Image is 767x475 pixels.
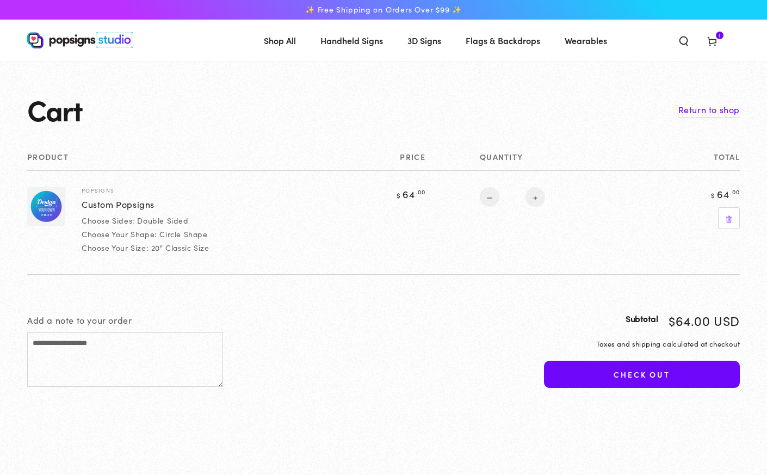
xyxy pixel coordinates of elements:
th: Total [652,152,740,170]
a: Shop All [256,26,304,55]
img: Custom Popsigns [27,187,65,226]
span: 3D Signs [407,33,441,48]
span: ✨ Free Shipping on Orders Over $99 ✨ [305,5,462,15]
span: $ [397,190,401,200]
iframe: PayPal-paypal [544,409,740,433]
th: Quantity [425,152,652,170]
dt: Choose Sides: [82,215,135,226]
p: $64.00 USD [669,314,740,326]
span: Wearables [565,33,607,48]
dt: Choose Your Size: [82,242,149,253]
input: Quantity for Custom Popsigns [499,187,525,207]
sup: .00 [416,188,425,196]
a: Return to shop [678,102,740,118]
bdi: 64 [395,187,425,201]
th: Product [27,152,337,170]
th: Price [337,152,425,170]
dd: Double Sided [137,215,188,226]
img: Popsigns Studio [27,32,133,48]
button: Check out [544,361,740,388]
p: Subtotal [626,314,658,324]
span: 1 [719,32,721,39]
span: $ [711,190,715,200]
a: Handheld Signs [312,26,391,55]
a: Flags & Backdrops [457,26,548,55]
bdi: 64 [709,187,740,201]
dt: Choose Your Shape: [82,229,157,239]
small: Taxes and shipping calculated at checkout [544,338,740,349]
a: Remove Custom Popsigns - Double Sided / Circle Shape / 20" Classic Size [718,207,740,229]
label: Add a note to your order [27,314,522,326]
span: Flags & Backdrops [466,33,540,48]
dd: Circle Shape [159,229,207,239]
p: Popsigns [82,187,245,194]
dd: 20" Classic Size [151,242,209,253]
h1: Cart [27,94,82,125]
span: Handheld Signs [320,33,383,48]
a: 3D Signs [399,26,449,55]
a: Custom Popsigns [82,198,154,211]
a: Wearables [556,26,615,55]
span: Shop All [264,33,296,48]
sup: .00 [730,188,740,196]
summary: Search our site [670,28,698,52]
